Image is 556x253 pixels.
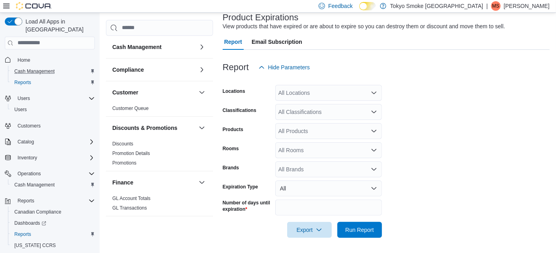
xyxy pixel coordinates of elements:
button: Inventory [197,222,207,232]
button: Discounts & Promotions [112,124,196,131]
button: Open list of options [371,147,377,153]
button: Inventory [112,223,196,231]
button: Customer [197,87,207,97]
a: Canadian Compliance [11,207,65,217]
span: Reports [14,79,31,86]
a: Cash Management [11,180,58,190]
button: [US_STATE] CCRS [8,240,98,251]
div: View products that have expired or are about to expire so you can destroy them or discount and mo... [223,22,505,31]
span: Catalog [18,139,34,145]
span: Operations [18,171,41,177]
button: Operations [2,168,98,179]
button: Customer [112,88,196,96]
img: Cova [16,2,52,10]
h3: Cash Management [112,43,162,51]
button: Customers [2,120,98,131]
h3: Finance [112,178,133,186]
button: Discounts & Promotions [197,123,207,132]
label: Number of days until expiration [223,200,272,212]
button: Inventory [2,152,98,163]
button: Open list of options [371,90,377,96]
a: Discounts [112,141,133,146]
button: Run Report [337,222,382,238]
label: Classifications [223,107,256,114]
span: Inventory [14,153,95,163]
button: Cash Management [197,42,207,51]
button: Users [14,94,33,103]
h3: Customer [112,88,138,96]
button: Reports [2,195,98,206]
label: Expiration Type [223,184,258,190]
button: Export [287,222,332,238]
span: Promotions [112,159,137,166]
button: Open list of options [371,128,377,134]
span: Canadian Compliance [14,209,61,215]
button: Cash Management [112,43,196,51]
button: Catalog [14,137,37,147]
a: Promotions [112,160,137,165]
span: Customer Queue [112,105,149,111]
button: Open list of options [371,166,377,173]
button: Users [2,93,98,104]
div: Michael Slauenwhite [491,1,501,11]
span: Reports [14,196,95,206]
span: Reports [18,198,34,204]
span: Inventory [18,155,37,161]
div: Customer [106,103,213,116]
button: Cash Management [8,179,98,190]
button: Inventory [14,153,40,163]
div: Discounts & Promotions [106,139,213,171]
span: Hide Parameters [268,63,310,71]
span: Users [14,106,27,113]
button: Reports [14,196,37,206]
span: Catalog [14,137,95,147]
button: Finance [197,177,207,187]
span: Report [224,34,242,50]
h3: Compliance [112,65,144,73]
label: Products [223,126,243,133]
span: Canadian Compliance [11,207,95,217]
p: [PERSON_NAME] [504,1,550,11]
button: Operations [14,169,44,178]
span: Washington CCRS [11,241,95,250]
input: Dark Mode [359,2,376,10]
span: Run Report [345,226,374,234]
span: Cash Management [11,180,95,190]
button: Open list of options [371,109,377,115]
button: Users [8,104,98,115]
span: Dashboards [14,220,46,226]
label: Locations [223,88,245,94]
span: Feedback [328,2,352,10]
button: Catalog [2,136,98,147]
button: Reports [8,229,98,240]
a: GL Account Totals [112,195,151,201]
a: Dashboards [11,218,49,228]
a: Users [11,105,30,114]
span: Operations [14,169,95,178]
label: Rooms [223,145,239,152]
span: Cash Management [11,67,95,76]
a: Cash Management [11,67,58,76]
span: GL Transactions [112,204,147,211]
span: Load All Apps in [GEOGRAPHIC_DATA] [22,18,95,33]
p: | [486,1,488,11]
span: Users [18,95,30,102]
button: Compliance [197,65,207,74]
span: Home [18,57,30,63]
a: GL Transactions [112,205,147,210]
button: Home [2,54,98,66]
span: Email Subscription [252,34,302,50]
span: Customers [18,123,41,129]
label: Brands [223,165,239,171]
h3: Product Expirations [223,13,299,22]
button: All [275,180,382,196]
span: Reports [14,231,31,237]
h3: Report [223,63,249,72]
span: Promotion Details [112,150,150,156]
button: Compliance [112,65,196,73]
span: Dashboards [11,218,95,228]
h3: Inventory [112,223,137,231]
span: Reports [11,78,95,87]
a: Customers [14,121,44,131]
